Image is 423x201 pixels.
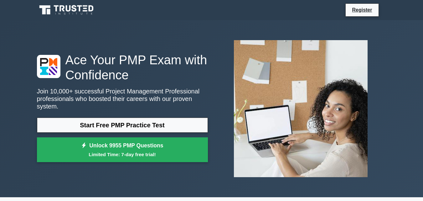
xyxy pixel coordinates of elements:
[37,87,208,110] p: Join 10,000+ successful Project Management Professional professionals who boosted their careers w...
[348,6,376,14] a: Register
[37,118,208,133] a: Start Free PMP Practice Test
[37,137,208,162] a: Unlock 9955 PMP QuestionsLimited Time: 7-day free trial!
[37,52,208,82] h1: Ace Your PMP Exam with Confidence
[45,151,200,158] small: Limited Time: 7-day free trial!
